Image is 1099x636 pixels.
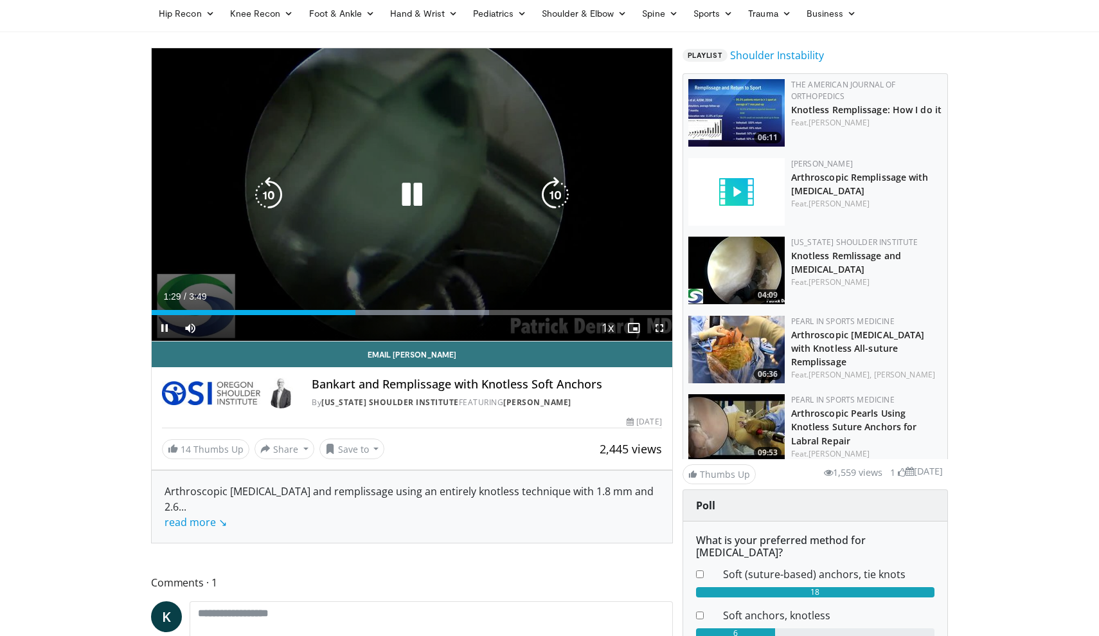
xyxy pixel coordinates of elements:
[906,464,943,478] li: [DATE]
[321,397,459,408] a: [US_STATE] Shoulder Institute
[754,368,782,380] span: 06:36
[534,1,634,26] a: Shoulder & Elbow
[165,515,227,529] a: read more ↘
[162,377,260,408] img: Oregon Shoulder Institute
[791,198,942,210] div: Feat.
[152,315,177,341] button: Pause
[824,466,882,480] li: 1,559 views
[791,394,895,405] a: PEARL in Sports Medicine
[696,587,934,597] div: 18
[791,407,917,446] a: Arthroscopic Pearls Using Knotless Suture Anchors for Labral Repair
[809,198,870,209] a: [PERSON_NAME]
[503,397,571,408] a: [PERSON_NAME]
[688,237,785,304] img: f0824d9a-1708-40fb-bc23-91fc51e9a0d1.150x105_q85_crop-smart_upscale.jpg
[791,250,901,275] a: Knotless Remlissage and [MEDICAL_DATA]
[265,377,296,408] img: Avatar
[301,1,383,26] a: Foot & Ankle
[152,341,672,367] a: Email [PERSON_NAME]
[151,1,222,26] a: Hip Recon
[688,316,785,383] img: f6e0f38b-b732-4b87-8d37-d6e08e686e13.150x105_q85_crop-smart_upscale.jpg
[791,448,942,460] div: Feat.
[621,315,647,341] button: Enable picture-in-picture mode
[791,79,896,102] a: The American Journal of Orthopedics
[312,377,661,392] h4: Bankart and Remplissage with Knotless Soft Anchors
[688,158,785,226] img: video_placeholder_short.svg
[222,1,301,26] a: Knee Recon
[163,291,181,302] span: 1:29
[688,316,785,383] a: 06:36
[683,464,756,484] a: Thumbs Up
[312,397,661,408] div: By FEATURING
[319,439,385,459] button: Save to
[809,448,870,459] a: [PERSON_NAME]
[184,291,186,302] span: /
[754,289,782,301] span: 04:09
[791,237,918,248] a: [US_STATE] Shoulder Institute
[688,394,785,462] a: 09:53
[730,48,824,63] a: Shoulder Instability
[595,315,621,341] button: Playback Rate
[152,48,672,341] video-js: Video Player
[189,291,206,302] span: 3:49
[151,574,673,591] span: Comments 1
[874,369,935,380] a: [PERSON_NAME]
[791,117,942,129] div: Feat.
[181,443,191,455] span: 14
[791,277,942,288] div: Feat.
[791,316,895,327] a: PEARL in Sports Medicine
[791,369,942,381] div: Feat.
[465,1,534,26] a: Pediatrics
[165,500,227,529] span: ...
[809,369,871,380] a: [PERSON_NAME],
[696,498,715,513] strong: Poll
[382,1,465,26] a: Hand & Wrist
[627,416,661,428] div: [DATE]
[713,567,944,582] dd: Soft (suture-based) anchors, tie knots
[799,1,864,26] a: Business
[713,608,944,623] dd: Soft anchors, knotless
[809,277,870,287] a: [PERSON_NAME]
[754,447,782,459] span: 09:53
[151,601,182,632] a: K
[165,484,659,530] div: Arthroscopic [MEDICAL_DATA] and remplissage using an entirely knotless technique with 1.8 mm and 2.6
[634,1,685,26] a: Spine
[791,104,942,116] a: Knotless Remplissage: How I do it
[255,439,314,459] button: Share
[688,394,785,462] img: 32993678-a1de-4cc3-8951-06c516818db1.150x105_q85_crop-smart_upscale.jpg
[152,310,672,315] div: Progress Bar
[177,315,203,341] button: Mute
[686,1,741,26] a: Sports
[600,441,662,457] span: 2,445 views
[688,237,785,304] a: 04:09
[162,439,249,459] a: 14 Thumbs Up
[696,534,934,559] h6: What is your preferred method for [MEDICAL_DATA]?
[688,79,785,147] a: 06:11
[688,79,785,147] img: 7447c5c3-9ee2-4995-afbb-27d4b6afab3b.150x105_q85_crop-smart_upscale.jpg
[647,315,672,341] button: Fullscreen
[791,329,925,368] a: Arthroscopic [MEDICAL_DATA] with Knotless All-suture Remplissage
[683,49,728,62] span: Playlist
[791,158,853,169] a: [PERSON_NAME]
[754,132,782,143] span: 06:11
[809,117,870,128] a: [PERSON_NAME]
[890,466,895,478] span: 1
[791,171,929,197] a: Arthroscopic Remplissage with [MEDICAL_DATA]
[740,1,799,26] a: Trauma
